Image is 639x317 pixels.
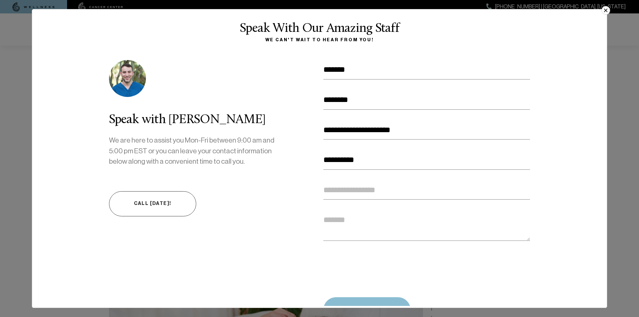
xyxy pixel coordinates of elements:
div: We can't wait to hear from you! [39,36,600,44]
div: Speak With Our Amazing Staff [39,22,600,36]
iframe: Widget containing checkbox for hCaptcha security challenge [323,254,425,279]
div: Speak with [PERSON_NAME] [109,113,280,127]
button: × [601,6,610,15]
a: Call [DATE]! [109,191,196,216]
p: We are here to assist you Mon-Fri between 9:00 am and 5:00 pm EST or you can leave your contact i... [109,135,280,167]
img: photo [109,60,146,97]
